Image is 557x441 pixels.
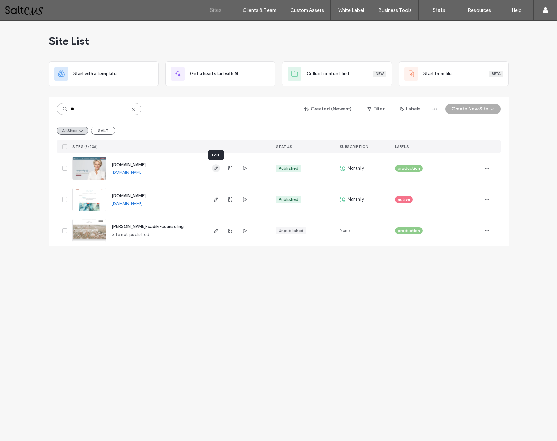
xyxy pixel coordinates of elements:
div: Get a head start with AI [165,61,275,86]
div: Collect content firstNew [282,61,392,86]
label: Help [512,7,522,13]
label: Clients & Team [243,7,276,13]
label: Custom Assets [290,7,324,13]
div: Start with a template [49,61,159,86]
span: LABELS [395,144,409,149]
span: Get a head start with AI [190,70,238,77]
label: Resources [468,7,491,13]
div: Published [279,196,298,203]
div: Start from fileBeta [399,61,509,86]
span: SUBSCRIPTION [340,144,368,149]
div: Unpublished [279,228,303,234]
a: [DOMAIN_NAME] [112,162,146,167]
div: New [373,71,386,77]
span: production [398,165,420,171]
a: [PERSON_NAME]-sadiki-counseling [112,224,184,229]
span: Monthly [348,196,364,203]
div: Beta [489,71,503,77]
button: Filter [361,104,391,114]
span: STATUS [276,144,292,149]
span: None [340,227,350,234]
span: Site not published [112,231,150,238]
span: Help [16,5,29,11]
label: White Label [338,7,364,13]
a: [DOMAIN_NAME] [112,193,146,198]
button: Create New Site [445,104,501,114]
button: Labels [394,104,426,114]
button: SALT [91,127,115,135]
span: Collect content first [307,70,350,77]
span: active [398,196,410,203]
span: Site List [49,34,89,48]
div: Edit [208,150,224,160]
label: Sites [210,7,222,13]
span: SITES (3/206) [72,144,98,149]
span: Start with a template [73,70,117,77]
button: Created (Newest) [299,104,358,114]
div: Published [279,165,298,171]
span: production [398,228,420,234]
span: Monthly [348,165,364,172]
a: [DOMAIN_NAME] [112,201,143,206]
button: All Sites [57,127,88,135]
label: Business Tools [378,7,412,13]
span: Start from file [423,70,452,77]
a: [DOMAIN_NAME] [112,170,143,175]
label: Stats [433,7,445,13]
